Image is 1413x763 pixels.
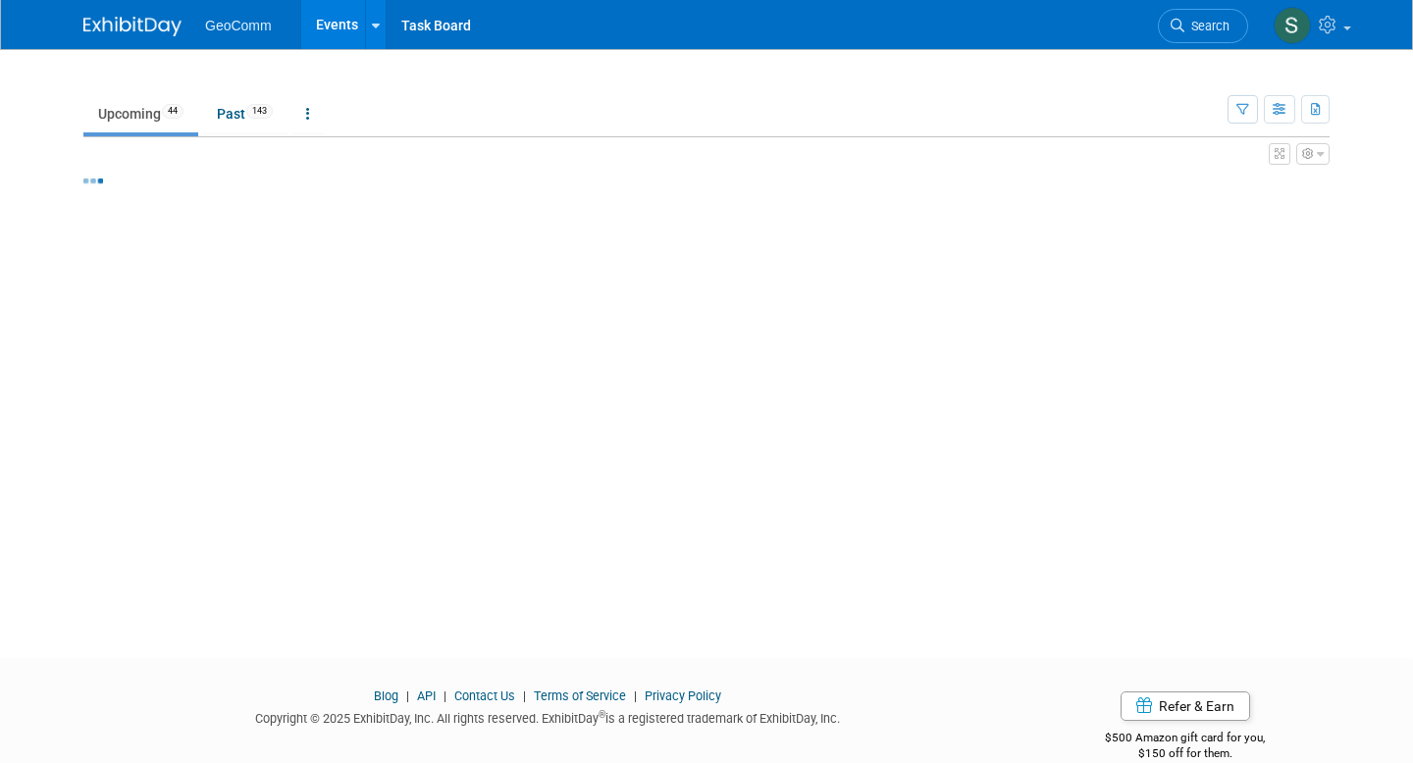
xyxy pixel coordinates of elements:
[1274,7,1311,44] img: Stacen Gross
[246,104,273,119] span: 143
[83,705,1011,728] div: Copyright © 2025 ExhibitDay, Inc. All rights reserved. ExhibitDay is a registered trademark of Ex...
[534,688,626,703] a: Terms of Service
[518,688,531,703] span: |
[417,688,436,703] a: API
[629,688,642,703] span: |
[202,95,288,132] a: Past143
[83,95,198,132] a: Upcoming44
[205,18,272,33] span: GeoComm
[599,709,605,720] sup: ®
[454,688,515,703] a: Contact Us
[439,688,451,703] span: |
[645,688,721,703] a: Privacy Policy
[1040,717,1330,762] div: $500 Amazon gift card for you,
[1158,9,1248,43] a: Search
[374,688,398,703] a: Blog
[83,178,103,183] img: loading...
[162,104,183,119] span: 44
[1040,745,1330,762] div: $150 off for them.
[401,688,414,703] span: |
[1121,691,1250,721] a: Refer & Earn
[83,17,182,36] img: ExhibitDay
[1184,19,1230,33] span: Search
